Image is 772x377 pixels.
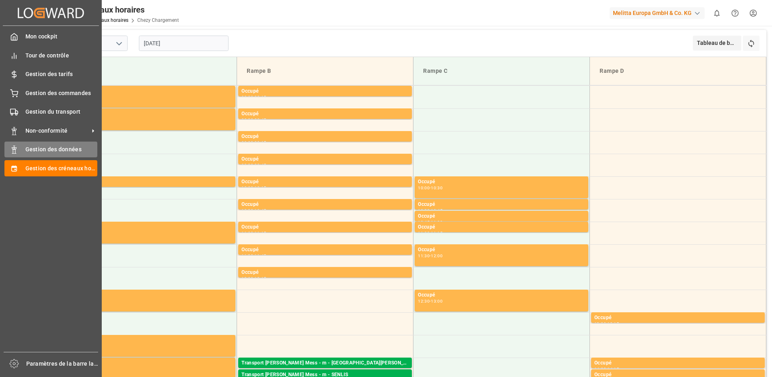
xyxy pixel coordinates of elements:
[418,299,430,303] div: 12:30
[241,110,409,118] div: Occupé
[25,32,98,41] span: Mon cockpit
[254,277,266,280] div: 12:15
[4,104,97,120] a: Gestion du transport
[241,223,409,231] div: Occupé
[594,322,606,326] div: 13:00
[4,142,97,157] a: Gestion des données
[430,231,431,235] div: -
[241,269,409,277] div: Occupé
[65,110,232,118] div: Occupé
[254,186,266,190] div: 10:15
[241,231,253,235] div: 11:00
[241,367,409,374] div: Palettes : 1,TU : 16,Ville : [GEOGRAPHIC_DATA][PERSON_NAME],[GEOGRAPHIC_DATA] : [DATE] 00:00:00
[65,178,232,186] div: Occupé
[25,89,98,97] span: Gestion des commandes
[418,209,430,212] div: 10:30
[67,64,230,78] div: Rampe A
[25,145,98,154] span: Gestion des données
[418,186,430,190] div: 10:00
[697,40,738,46] font: Tableau de bord
[254,231,266,235] div: 11:15
[65,87,232,95] div: Occupé
[4,47,97,63] a: Tour de contrôle
[113,37,125,50] button: Ouvrir le menu
[430,220,431,224] div: -
[596,64,759,78] div: Rampe D
[253,254,254,258] div: -
[241,201,409,209] div: Occupé
[241,163,253,167] div: 09:30
[431,299,443,303] div: 13:00
[254,118,266,122] div: 08:45
[253,186,254,190] div: -
[430,209,431,212] div: -
[241,359,409,367] div: Transport [PERSON_NAME] Mess - m - [GEOGRAPHIC_DATA][PERSON_NAME] FALLAVIER
[418,254,430,258] div: 11:30
[418,201,585,209] div: Occupé
[431,186,443,190] div: 10:30
[418,223,585,231] div: Occupé
[241,155,409,163] div: Occupé
[254,163,266,167] div: 09:45
[4,160,97,176] a: Gestion des créneaux horaires
[418,231,430,235] div: 11:00
[254,254,266,258] div: 11:45
[4,29,97,44] a: Mon cockpit
[726,4,744,22] button: Centre d’aide
[253,231,254,235] div: -
[594,367,606,371] div: 14:00
[4,66,97,82] a: Gestion des tarifs
[241,178,409,186] div: Occupé
[431,254,443,258] div: 12:00
[65,359,232,367] div: Occupé
[253,118,254,122] div: -
[241,209,253,212] div: 10:30
[253,141,254,144] div: -
[25,108,98,116] span: Gestion du transport
[254,141,266,144] div: 09:15
[418,220,430,224] div: 10:45
[594,314,762,322] div: Occupé
[25,164,98,173] span: Gestion des créneaux horaires
[418,178,585,186] div: Occupé
[139,36,229,51] input: JJ-MM-AAAA
[26,360,99,368] span: Paramètres de la barre latérale
[708,4,726,22] button: Afficher 0 nouvelles notifications
[418,212,585,220] div: Occupé
[35,4,179,16] div: Gestion des créneaux horaires
[65,291,232,299] div: Occupé
[241,141,253,144] div: 09:00
[253,163,254,167] div: -
[241,277,253,280] div: 12:00
[253,209,254,212] div: -
[241,254,253,258] div: 11:30
[65,223,232,231] div: Occupé
[4,85,97,101] a: Gestion des commandes
[241,186,253,190] div: 10:00
[431,209,443,212] div: 10:45
[613,9,692,17] font: Melitta Europa GmbH & Co. KG
[607,367,619,371] div: 14:15
[25,127,89,135] span: Non-conformité
[243,64,407,78] div: Rampe B
[241,87,409,95] div: Occupé
[25,70,98,78] span: Gestion des tarifs
[241,95,253,99] div: 08:00
[253,277,254,280] div: -
[594,359,762,367] div: Occupé
[418,291,585,299] div: Occupé
[241,118,253,122] div: 08:30
[253,95,254,99] div: -
[431,231,443,235] div: 11:15
[420,64,583,78] div: Rampe C
[25,51,98,60] span: Tour de contrôle
[241,133,409,141] div: Occupé
[254,95,266,99] div: 08:15
[431,220,443,224] div: 11:00
[430,186,431,190] div: -
[607,322,619,326] div: 13:15
[418,246,585,254] div: Occupé
[254,209,266,212] div: 10:45
[241,246,409,254] div: Occupé
[610,5,708,21] button: Melitta Europa GmbH & Co. KG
